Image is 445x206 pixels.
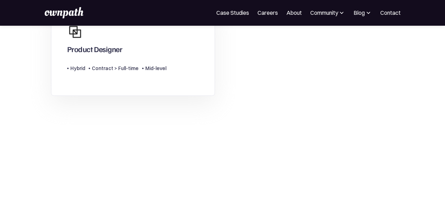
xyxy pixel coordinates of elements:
[216,8,249,17] a: Case Studies
[67,44,122,54] div: Product Designer
[70,64,85,73] div: Hybrid
[286,8,302,17] a: About
[310,8,338,17] div: Community
[258,8,278,17] a: Careers
[310,8,345,17] div: Community
[51,4,215,96] a: Product DesignerHybridContract > Full-timeMid-level
[354,8,365,17] div: Blog
[354,8,372,17] div: Blog
[145,64,166,73] div: Mid-level
[380,8,401,17] a: Contact
[92,64,139,73] div: Contract > Full-time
